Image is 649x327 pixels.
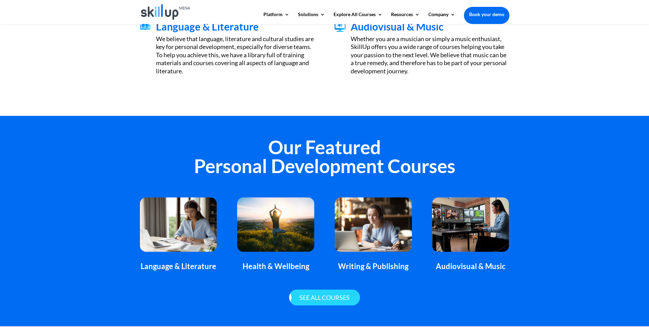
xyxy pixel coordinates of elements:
[432,197,509,252] img: featured_courses_personal_development_4
[334,12,382,24] a: Explore All Courses
[289,290,360,306] a: See all courses
[237,197,314,252] img: featured_courses_personal_development_2
[141,4,191,20] img: Skillup Mena
[432,262,509,271] div: Audiovisual & Music
[156,35,314,75] div: We believe that language, literature and cultural studies are key for personal development, espec...
[140,262,217,271] div: Language & Literature
[298,12,325,24] a: Solutions
[535,253,649,327] iframe: Chat Widget
[156,20,259,33] span: Language & Literature
[351,20,443,33] span: Audiovisual & Music
[464,7,509,22] a: Book your demo
[428,12,455,24] a: Company
[140,21,151,32] img: DigitalMarketing
[391,12,420,24] a: Resources
[140,138,509,179] h2: Our Featured Personal Development Courses
[335,197,412,252] img: featured_courses_personal_development_3
[335,262,412,271] div: Writing & Publishing
[237,262,314,271] div: Health & Wellbeing
[335,21,346,32] img: SoftSkills
[140,197,217,252] img: featured_courses_personal_development_1
[351,35,509,75] div: Whether you are a musician or simply a music enthusiast, SkillUp offers you a wide range of cours...
[263,12,289,24] a: Platform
